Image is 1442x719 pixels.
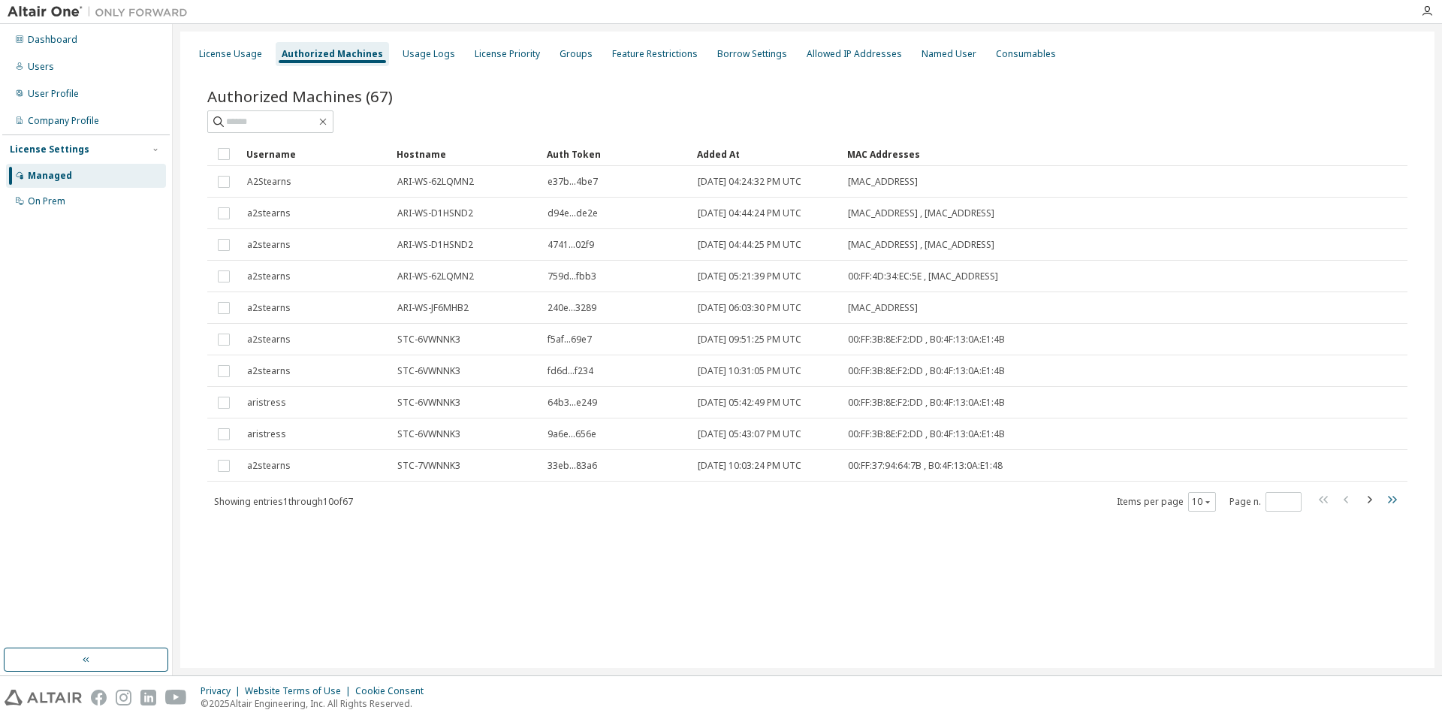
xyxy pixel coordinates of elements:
[698,302,801,314] span: [DATE] 06:03:30 PM UTC
[247,334,291,346] span: a2stearns
[201,685,245,697] div: Privacy
[996,48,1056,60] div: Consumables
[199,48,262,60] div: License Usage
[697,142,835,166] div: Added At
[548,365,593,377] span: fd6d...f234
[848,397,1005,409] span: 00:FF:3B:8E:F2:DD , B0:4F:13:0A:E1:4B
[548,302,596,314] span: 240e...3289
[214,495,353,508] span: Showing entries 1 through 10 of 67
[698,397,801,409] span: [DATE] 05:42:49 PM UTC
[847,142,1250,166] div: MAC Addresses
[548,176,598,188] span: e37b...4be7
[397,365,460,377] span: STC-6VWNNK3
[848,460,1003,472] span: 00:FF:37:94:64:7B , B0:4F:13:0A:E1:48
[247,302,291,314] span: a2stearns
[698,239,801,251] span: [DATE] 04:44:25 PM UTC
[28,88,79,100] div: User Profile
[8,5,195,20] img: Altair One
[91,690,107,705] img: facebook.svg
[548,397,597,409] span: 64b3...e249
[1229,492,1302,512] span: Page n.
[247,270,291,282] span: a2stearns
[548,239,594,251] span: 4741...02f9
[140,690,156,705] img: linkedin.svg
[848,270,998,282] span: 00:FF:4D:34:EC:5E , [MAC_ADDRESS]
[245,685,355,697] div: Website Terms of Use
[207,86,393,107] span: Authorized Machines (67)
[355,685,433,697] div: Cookie Consent
[698,428,801,440] span: [DATE] 05:43:07 PM UTC
[717,48,787,60] div: Borrow Settings
[28,115,99,127] div: Company Profile
[397,207,473,219] span: ARI-WS-D1HSND2
[698,207,801,219] span: [DATE] 04:44:24 PM UTC
[28,61,54,73] div: Users
[698,176,801,188] span: [DATE] 04:24:32 PM UTC
[848,207,994,219] span: [MAC_ADDRESS] , [MAC_ADDRESS]
[397,302,469,314] span: ARI-WS-JF6MHB2
[397,142,535,166] div: Hostname
[165,690,187,705] img: youtube.svg
[848,239,994,251] span: [MAC_ADDRESS] , [MAC_ADDRESS]
[247,207,291,219] span: a2stearns
[612,48,698,60] div: Feature Restrictions
[116,690,131,705] img: instagram.svg
[397,176,474,188] span: ARI-WS-62LQMN2
[397,397,460,409] span: STC-6VWNNK3
[5,690,82,705] img: altair_logo.svg
[922,48,976,60] div: Named User
[246,142,385,166] div: Username
[247,176,291,188] span: A2Stearns
[247,365,291,377] span: a2stearns
[1192,496,1212,508] button: 10
[247,460,291,472] span: a2stearns
[848,365,1005,377] span: 00:FF:3B:8E:F2:DD , B0:4F:13:0A:E1:4B
[397,334,460,346] span: STC-6VWNNK3
[848,334,1005,346] span: 00:FF:3B:8E:F2:DD , B0:4F:13:0A:E1:4B
[548,460,597,472] span: 33eb...83a6
[201,697,433,710] p: © 2025 Altair Engineering, Inc. All Rights Reserved.
[848,428,1005,440] span: 00:FF:3B:8E:F2:DD , B0:4F:13:0A:E1:4B
[560,48,593,60] div: Groups
[1117,492,1216,512] span: Items per page
[247,239,291,251] span: a2stearns
[698,334,801,346] span: [DATE] 09:51:25 PM UTC
[698,365,801,377] span: [DATE] 10:31:05 PM UTC
[397,428,460,440] span: STC-6VWNNK3
[848,176,918,188] span: [MAC_ADDRESS]
[548,270,596,282] span: 759d...fbb3
[247,397,286,409] span: aristress
[397,270,474,282] span: ARI-WS-62LQMN2
[247,428,286,440] span: aristress
[698,460,801,472] span: [DATE] 10:03:24 PM UTC
[547,142,685,166] div: Auth Token
[282,48,383,60] div: Authorized Machines
[28,170,72,182] div: Managed
[10,143,89,156] div: License Settings
[548,428,596,440] span: 9a6e...656e
[698,270,801,282] span: [DATE] 05:21:39 PM UTC
[548,207,598,219] span: d94e...de2e
[475,48,540,60] div: License Priority
[807,48,902,60] div: Allowed IP Addresses
[397,239,473,251] span: ARI-WS-D1HSND2
[848,302,918,314] span: [MAC_ADDRESS]
[548,334,592,346] span: f5af...69e7
[28,34,77,46] div: Dashboard
[397,460,460,472] span: STC-7VWNNK3
[403,48,455,60] div: Usage Logs
[28,195,65,207] div: On Prem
